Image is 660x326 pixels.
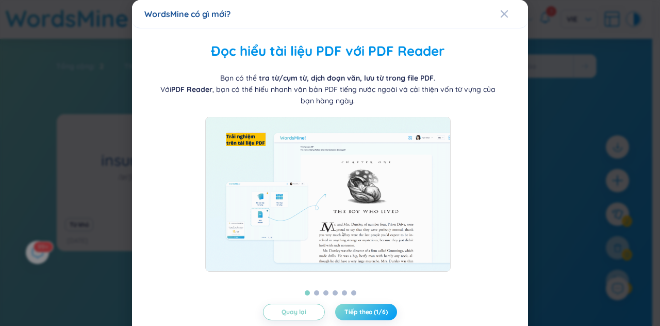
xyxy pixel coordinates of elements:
span: Bạn có thể . Với , bạn có thể hiểu nhanh văn bản PDF tiếng nước ngoài và cải thiện vốn từ vựng củ... [160,73,496,105]
button: 5 [342,290,347,296]
button: 2 [314,290,319,296]
b: tra từ/cụm từ, dịch đoạn văn, lưu từ trong file PDF [259,73,434,83]
button: 6 [351,290,356,296]
button: 3 [323,290,328,296]
span: Tiếp theo (1/6) [344,308,387,316]
span: Quay lại [282,308,306,316]
div: WordsMine có gì mới? [144,8,516,20]
h2: Đọc hiểu tài liệu PDF với PDF Reader [144,41,511,62]
button: Quay lại [263,304,325,320]
b: PDF Reader [171,85,212,94]
button: Tiếp theo (1/6) [335,304,397,320]
button: 1 [305,290,310,296]
button: 4 [333,290,338,296]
